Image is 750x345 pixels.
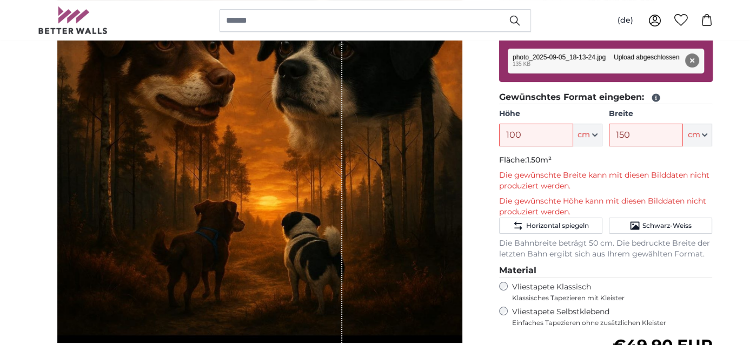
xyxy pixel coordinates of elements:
[38,6,108,34] img: Betterwalls
[609,218,712,234] button: Schwarz-Weiss
[527,155,552,165] span: 1.50m²
[499,109,602,119] label: Höhe
[609,109,712,119] label: Breite
[642,221,692,230] span: Schwarz-Weiss
[512,294,703,302] span: Klassisches Tapezieren mit Kleister
[499,170,713,192] p: Die gewünschte Breite kann mit diesen Bilddaten nicht produziert werden.
[609,11,642,30] button: (de)
[499,238,713,260] p: Die Bahnbreite beträgt 50 cm. Die bedruckte Breite der letzten Bahn ergibt sich aus Ihrem gewählt...
[512,319,713,327] span: Einfaches Tapezieren ohne zusätzlichen Kleister
[578,130,590,140] span: cm
[573,124,602,146] button: cm
[526,221,588,230] span: Horizontal spiegeln
[499,196,713,218] p: Die gewünschte Höhe kann mit diesen Bilddaten nicht produziert werden.
[687,130,700,140] span: cm
[499,91,713,104] legend: Gewünschtes Format eingeben:
[683,124,712,146] button: cm
[512,307,713,327] label: Vliestapete Selbstklebend
[512,282,703,302] label: Vliestapete Klassisch
[499,264,713,278] legend: Material
[499,155,713,166] p: Fläche:
[499,218,602,234] button: Horizontal spiegeln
